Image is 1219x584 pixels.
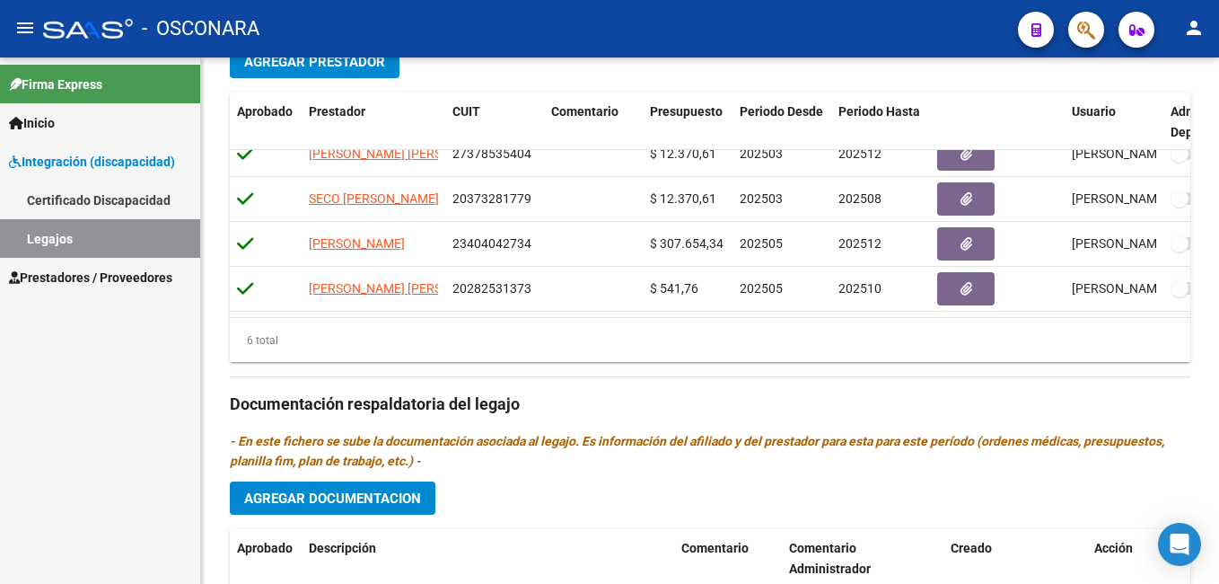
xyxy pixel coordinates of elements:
[452,281,531,296] span: 20282531373
[1072,281,1213,296] span: [PERSON_NAME] [DATE]
[452,191,531,206] span: 20373281779
[142,9,259,49] span: - OSCONARA
[650,191,716,206] span: $ 12.370,61
[230,392,1190,417] h3: Documentación respaldatoria del legajo
[544,93,643,152] datatable-header-cell: Comentario
[740,281,783,296] span: 202505
[1094,541,1133,555] span: Acción
[1065,93,1163,152] datatable-header-cell: Usuario
[650,146,716,161] span: $ 12.370,61
[452,146,531,161] span: 27378535404
[230,331,278,350] div: 6 total
[230,482,435,515] button: Agregar Documentacion
[237,104,293,119] span: Aprobado
[551,104,618,119] span: Comentario
[1072,146,1213,161] span: [PERSON_NAME] [DATE]
[838,146,881,161] span: 202512
[302,93,445,152] datatable-header-cell: Prestador
[1158,523,1201,566] div: Open Intercom Messenger
[230,93,302,152] datatable-header-cell: Aprobado
[650,281,698,296] span: $ 541,76
[309,191,439,206] span: SECO [PERSON_NAME]
[452,104,480,119] span: CUIT
[9,268,172,288] span: Prestadores / Proveedores
[1072,104,1116,119] span: Usuario
[452,236,531,251] span: 23404042734
[838,281,881,296] span: 202510
[244,491,421,507] span: Agregar Documentacion
[740,104,823,119] span: Periodo Desde
[1183,17,1205,39] mat-icon: person
[951,541,992,555] span: Creado
[740,236,783,251] span: 202505
[309,104,365,119] span: Prestador
[309,281,504,296] span: [PERSON_NAME] [PERSON_NAME]
[445,93,544,152] datatable-header-cell: CUIT
[14,17,36,39] mat-icon: menu
[838,104,920,119] span: Periodo Hasta
[650,104,723,119] span: Presupuesto
[309,146,504,161] span: [PERSON_NAME] [PERSON_NAME]
[740,146,783,161] span: 202503
[681,541,749,555] span: Comentario
[9,113,55,133] span: Inicio
[9,152,175,172] span: Integración (discapacidad)
[230,45,399,78] button: Agregar Prestador
[789,541,871,576] span: Comentario Administrador
[244,54,385,70] span: Agregar Prestador
[838,191,881,206] span: 202508
[1072,191,1213,206] span: [PERSON_NAME] [DATE]
[237,541,293,555] span: Aprobado
[309,541,376,555] span: Descripción
[650,236,724,251] span: $ 307.654,34
[230,434,1164,468] i: - En este fichero se sube la documentación asociada al legajo. Es información del afiliado y del ...
[9,75,102,94] span: Firma Express
[740,191,783,206] span: 202503
[1072,236,1213,251] span: [PERSON_NAME] [DATE]
[643,93,732,152] datatable-header-cell: Presupuesto
[831,93,930,152] datatable-header-cell: Periodo Hasta
[309,236,405,251] span: [PERSON_NAME]
[732,93,831,152] datatable-header-cell: Periodo Desde
[838,236,881,251] span: 202512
